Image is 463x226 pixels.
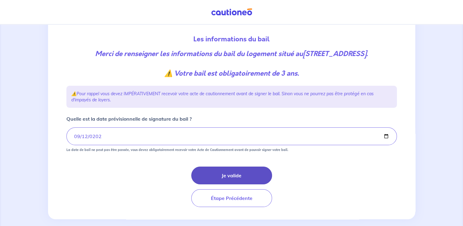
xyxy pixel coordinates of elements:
[66,34,397,44] p: Les informations du bail
[191,167,272,184] button: Je valide
[71,91,392,103] p: ⚠️
[209,8,255,16] img: Cautioneo
[71,91,374,103] em: Pour rappel vous devez IMPÉRATIVEMENT recevoir votre acte de cautionnement avant de signer le bai...
[164,69,299,78] strong: ⚠️ Votre bail est obligatoirement de 3 ans.
[191,189,272,207] button: Étape Précédente
[66,115,192,122] p: Quelle est la date prévisionnelle de signature du bail ?
[66,127,397,145] input: contract-date-placeholder
[66,148,288,152] strong: La date de bail ne peut pas être passée, vous devez obligatoirement recevoir votre Acte de Cautio...
[303,49,366,58] strong: [STREET_ADDRESS]
[95,49,368,78] em: Merci de renseigner les informations du bail du logement situé au .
